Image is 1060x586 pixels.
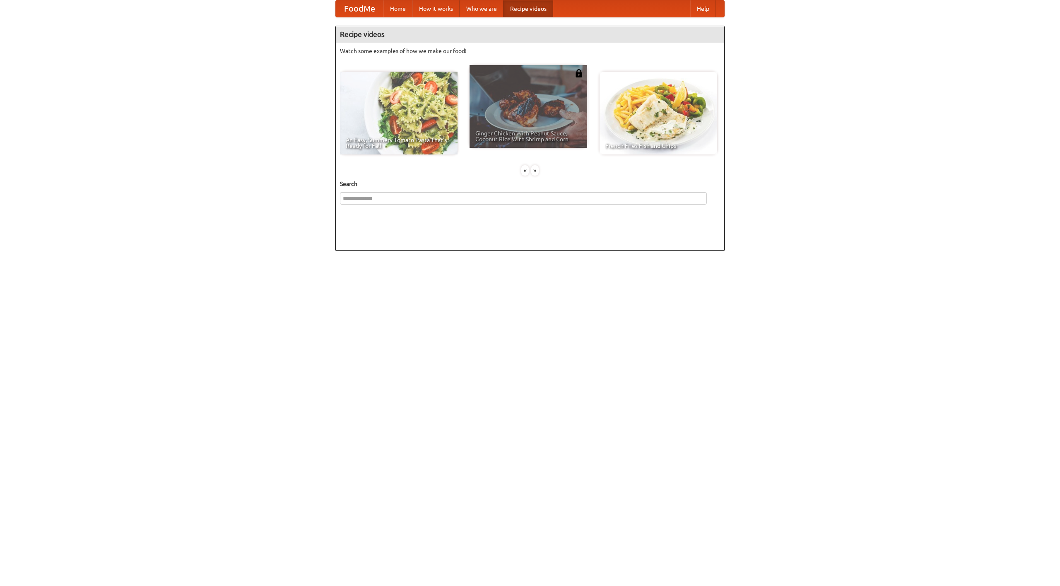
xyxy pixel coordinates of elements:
[521,165,529,176] div: «
[346,137,452,149] span: An Easy, Summery Tomato Pasta That's Ready for Fall
[460,0,503,17] a: Who we are
[336,0,383,17] a: FoodMe
[340,180,720,188] h5: Search
[383,0,412,17] a: Home
[575,69,583,77] img: 483408.png
[412,0,460,17] a: How it works
[340,47,720,55] p: Watch some examples of how we make our food!
[336,26,724,43] h4: Recipe videos
[605,143,711,149] span: French Fries Fish and Chips
[340,72,458,154] a: An Easy, Summery Tomato Pasta That's Ready for Fall
[690,0,716,17] a: Help
[600,72,717,154] a: French Fries Fish and Chips
[531,165,539,176] div: »
[503,0,553,17] a: Recipe videos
